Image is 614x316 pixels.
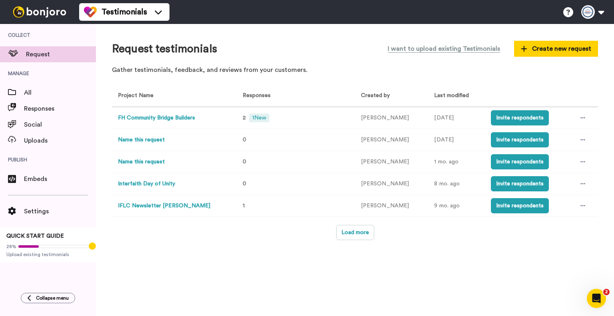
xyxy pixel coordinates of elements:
[84,6,97,18] img: tm-color.svg
[355,107,428,129] td: [PERSON_NAME]
[112,66,598,75] p: Gather testimonials, feedback, and reviews from your customers.
[491,176,549,191] button: Invite respondents
[6,233,64,239] span: QUICK START GUIDE
[388,44,500,54] span: I want to upload existing Testimonials
[239,93,271,98] span: Responses
[355,195,428,217] td: [PERSON_NAME]
[514,41,598,57] button: Create new request
[24,207,96,216] span: Settings
[428,173,484,195] td: 8 mo. ago
[24,104,96,113] span: Responses
[428,107,484,129] td: [DATE]
[243,137,246,143] span: 0
[118,114,195,122] button: FH Community Bridge Builders
[243,115,246,121] span: 2
[355,129,428,151] td: [PERSON_NAME]
[36,295,69,301] span: Collapse menu
[118,136,165,144] button: Name this request
[249,113,269,122] span: 1 New
[24,174,96,184] span: Embeds
[491,198,549,213] button: Invite respondents
[118,158,165,166] button: Name this request
[428,151,484,173] td: 1 mo. ago
[355,85,428,107] th: Created by
[102,6,147,18] span: Testimonials
[24,120,96,129] span: Social
[243,159,246,165] span: 0
[26,50,96,59] span: Request
[382,40,506,58] button: I want to upload existing Testimonials
[491,110,549,125] button: Invite respondents
[491,132,549,147] button: Invite respondents
[118,202,210,210] button: IFLC Newsletter [PERSON_NAME]
[112,43,217,55] h1: Request testimonials
[428,195,484,217] td: 9 mo. ago
[10,6,70,18] img: bj-logo-header-white.svg
[21,293,75,303] button: Collapse menu
[587,289,606,308] iframe: Intercom live chat
[355,173,428,195] td: [PERSON_NAME]
[6,243,16,250] span: 28%
[603,289,610,295] span: 2
[118,180,175,188] button: Interfaith Day of Unity
[89,242,96,250] div: Tooltip anchor
[24,136,96,145] span: Uploads
[112,85,233,107] th: Project Name
[355,151,428,173] td: [PERSON_NAME]
[24,88,96,97] span: All
[491,154,549,169] button: Invite respondents
[243,203,245,209] span: 1
[521,44,591,54] span: Create new request
[6,251,90,258] span: Upload existing testimonials
[428,129,484,151] td: [DATE]
[428,85,484,107] th: Last modified
[336,225,374,240] button: Load more
[243,181,246,187] span: 0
